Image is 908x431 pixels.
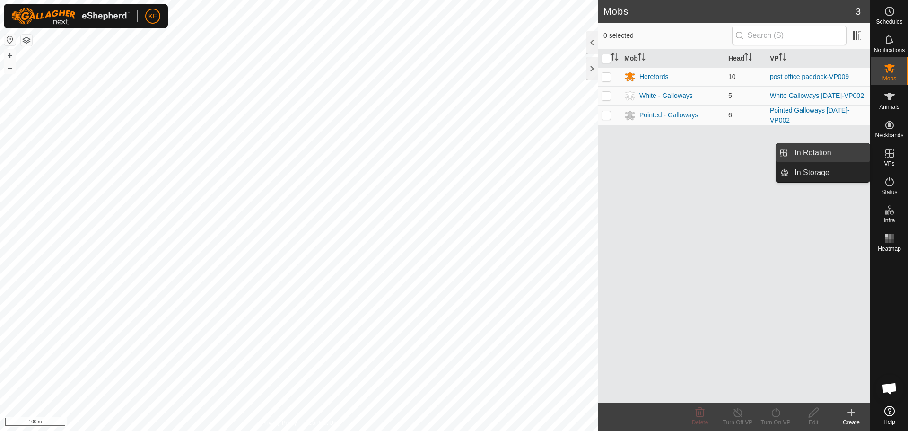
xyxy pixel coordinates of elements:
button: Reset Map [4,34,16,45]
span: Infra [883,218,895,223]
span: Heatmap [878,246,901,252]
button: Map Layers [21,35,32,46]
span: 3 [856,4,861,18]
span: 0 selected [603,31,732,41]
span: VPs [884,161,894,167]
h2: Mobs [603,6,856,17]
p-sorticon: Activate to sort [779,54,786,62]
span: Neckbands [875,132,903,138]
img: Gallagher Logo [11,8,130,25]
a: White Galloways [DATE]-VP002 [770,92,864,99]
span: 10 [728,73,736,80]
span: In Storage [794,167,829,178]
a: Privacy Policy [262,419,297,427]
a: Help [871,402,908,429]
span: Help [883,419,895,425]
p-sorticon: Activate to sort [611,54,619,62]
div: Turn Off VP [719,418,757,427]
span: 5 [728,92,732,99]
p-sorticon: Activate to sort [638,54,646,62]
span: Status [881,189,897,195]
span: Animals [879,104,899,110]
a: Open chat [875,374,904,403]
a: Pointed Galloways [DATE]-VP002 [770,106,850,124]
a: In Rotation [789,143,870,162]
li: In Storage [776,163,870,182]
li: In Rotation [776,143,870,162]
div: White - Galloways [639,91,693,101]
div: Herefords [639,72,668,82]
span: 6 [728,111,732,119]
span: Mobs [882,76,896,81]
span: In Rotation [794,147,831,158]
span: Delete [692,419,708,426]
span: KE [148,11,157,21]
div: Create [832,418,870,427]
a: Contact Us [308,419,336,427]
input: Search (S) [732,26,847,45]
button: – [4,62,16,73]
span: Schedules [876,19,902,25]
p-sorticon: Activate to sort [744,54,752,62]
span: Notifications [874,47,905,53]
div: Edit [794,418,832,427]
th: Mob [620,49,725,68]
a: In Storage [789,163,870,182]
th: VP [766,49,870,68]
a: post office paddock-VP009 [770,73,849,80]
button: + [4,50,16,61]
div: Turn On VP [757,418,794,427]
div: Pointed - Galloways [639,110,698,120]
th: Head [725,49,766,68]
